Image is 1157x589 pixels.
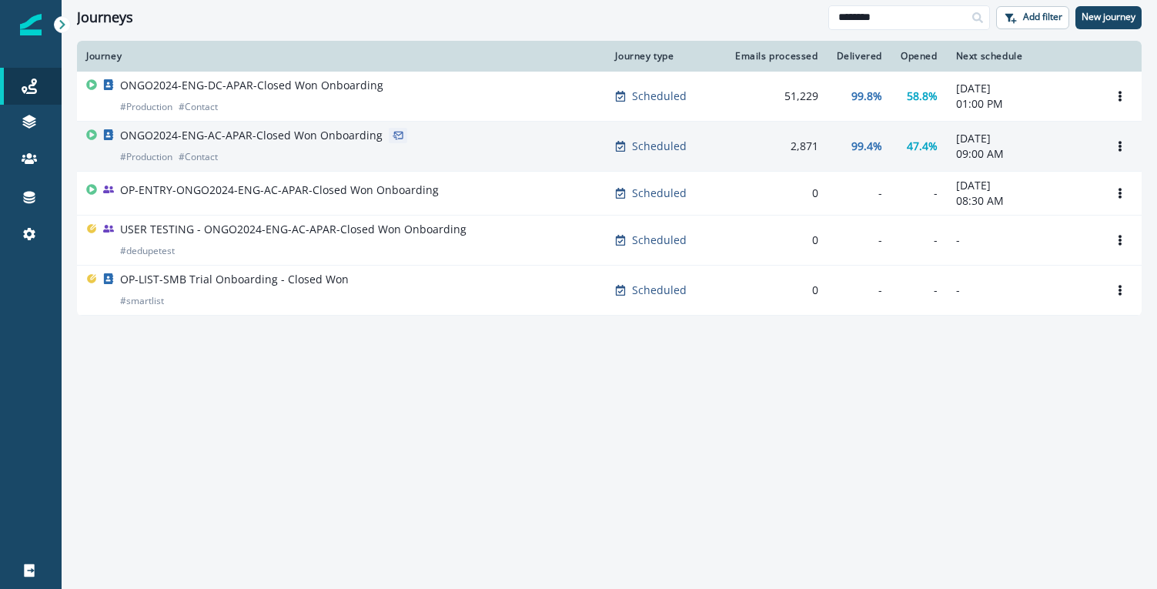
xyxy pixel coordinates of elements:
[615,50,711,62] div: Journey type
[1108,229,1132,252] button: Options
[837,186,882,201] div: -
[956,283,1089,298] p: -
[77,122,1142,172] a: ONGO2024-ENG-AC-APAR-Closed Won Onboarding#Production#ContactScheduled2,87199.4%47.4%[DATE]09:00 ...
[77,216,1142,266] a: USER TESTING - ONGO2024-ENG-AC-APAR-Closed Won Onboarding#dedupetestScheduled0---Options
[77,266,1142,316] a: OP-LIST-SMB Trial Onboarding - Closed Won#smartlistScheduled0---Options
[77,9,133,26] h1: Journeys
[1075,6,1142,29] button: New journey
[730,89,818,104] div: 51,229
[851,139,882,154] p: 99.4%
[632,283,687,298] p: Scheduled
[120,243,175,259] p: # dedupetest
[851,89,882,104] p: 99.8%
[901,283,938,298] div: -
[956,178,1089,193] p: [DATE]
[632,186,687,201] p: Scheduled
[120,272,349,287] p: OP-LIST-SMB Trial Onboarding - Closed Won
[956,96,1089,112] p: 01:00 PM
[179,149,218,165] p: # Contact
[1108,279,1132,302] button: Options
[901,50,938,62] div: Opened
[120,78,383,93] p: ONGO2024-ENG-DC-APAR-Closed Won Onboarding
[120,99,172,115] p: # Production
[179,99,218,115] p: # Contact
[1082,12,1135,22] p: New journey
[77,172,1142,216] a: OP-ENTRY-ONGO2024-ENG-AC-APAR-Closed Won OnboardingScheduled0--[DATE]08:30 AMOptions
[907,89,938,104] p: 58.8%
[837,50,882,62] div: Delivered
[120,293,164,309] p: # smartlist
[632,139,687,154] p: Scheduled
[1023,12,1062,22] p: Add filter
[901,186,938,201] div: -
[730,233,818,248] div: 0
[996,6,1069,29] button: Add filter
[120,128,383,143] p: ONGO2024-ENG-AC-APAR-Closed Won Onboarding
[120,149,172,165] p: # Production
[120,222,466,237] p: USER TESTING - ONGO2024-ENG-AC-APAR-Closed Won Onboarding
[837,283,882,298] div: -
[730,50,818,62] div: Emails processed
[1108,182,1132,205] button: Options
[907,139,938,154] p: 47.4%
[956,131,1089,146] p: [DATE]
[956,193,1089,209] p: 08:30 AM
[956,233,1089,248] p: -
[632,233,687,248] p: Scheduled
[730,283,818,298] div: 0
[20,14,42,35] img: Inflection
[120,182,439,198] p: OP-ENTRY-ONGO2024-ENG-AC-APAR-Closed Won Onboarding
[1108,135,1132,158] button: Options
[837,233,882,248] div: -
[730,186,818,201] div: 0
[730,139,818,154] div: 2,871
[77,72,1142,122] a: ONGO2024-ENG-DC-APAR-Closed Won Onboarding#Production#ContactScheduled51,22999.8%58.8%[DATE]01:00...
[956,50,1089,62] div: Next schedule
[956,81,1089,96] p: [DATE]
[956,146,1089,162] p: 09:00 AM
[1108,85,1132,108] button: Options
[86,50,597,62] div: Journey
[632,89,687,104] p: Scheduled
[901,233,938,248] div: -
